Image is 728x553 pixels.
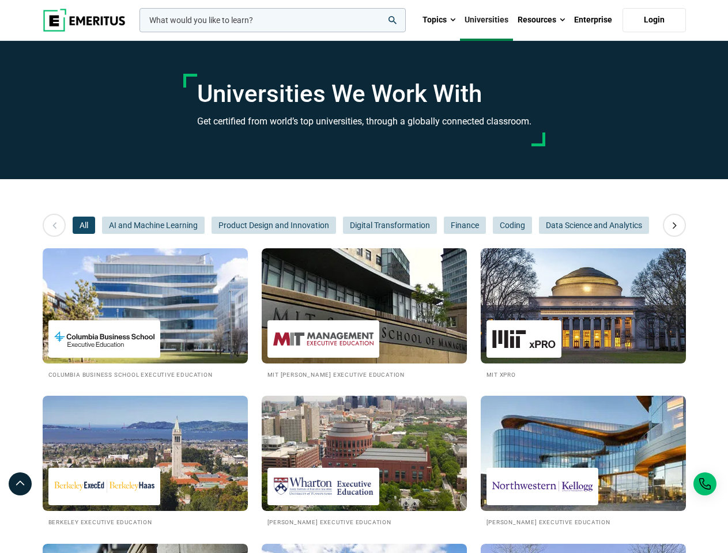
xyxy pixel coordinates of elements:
img: Columbia Business School Executive Education [54,326,154,352]
img: MIT Sloan Executive Education [273,326,374,352]
img: Berkeley Executive Education [54,474,154,499]
button: Product Design and Innovation [212,217,336,234]
a: Universities We Work With Kellogg Executive Education [PERSON_NAME] Executive Education [481,396,686,527]
img: Universities We Work With [481,248,686,363]
button: Finance [444,217,486,234]
img: Universities We Work With [262,396,467,511]
h2: [PERSON_NAME] Executive Education [267,517,461,527]
a: Universities We Work With Berkeley Executive Education Berkeley Executive Education [43,396,248,527]
h2: MIT [PERSON_NAME] Executive Education [267,369,461,379]
button: Data Science and Analytics [539,217,649,234]
button: All [73,217,95,234]
img: Universities We Work With [43,248,248,363]
img: Kellogg Executive Education [492,474,593,499]
img: Universities We Work With [43,396,248,511]
button: Coding [493,217,532,234]
a: Universities We Work With Columbia Business School Executive Education Columbia Business School E... [43,248,248,379]
h3: Get certified from world’s top universities, through a globally connected classroom. [197,114,531,129]
img: Universities We Work With [481,396,686,511]
a: Login [623,8,686,32]
button: Digital Transformation [343,217,437,234]
h2: Columbia Business School Executive Education [48,369,242,379]
button: AI and Machine Learning [102,217,205,234]
img: Wharton Executive Education [273,474,374,499]
h2: Berkeley Executive Education [48,517,242,527]
a: Universities We Work With Wharton Executive Education [PERSON_NAME] Executive Education [262,396,467,527]
img: Universities We Work With [262,248,467,363]
h2: MIT xPRO [486,369,680,379]
a: Universities We Work With MIT xPRO MIT xPRO [481,248,686,379]
h1: Universities We Work With [197,79,531,108]
img: MIT xPRO [492,326,556,352]
h2: [PERSON_NAME] Executive Education [486,517,680,527]
input: woocommerce-product-search-field-0 [139,8,406,32]
a: Universities We Work With MIT Sloan Executive Education MIT [PERSON_NAME] Executive Education [262,248,467,379]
